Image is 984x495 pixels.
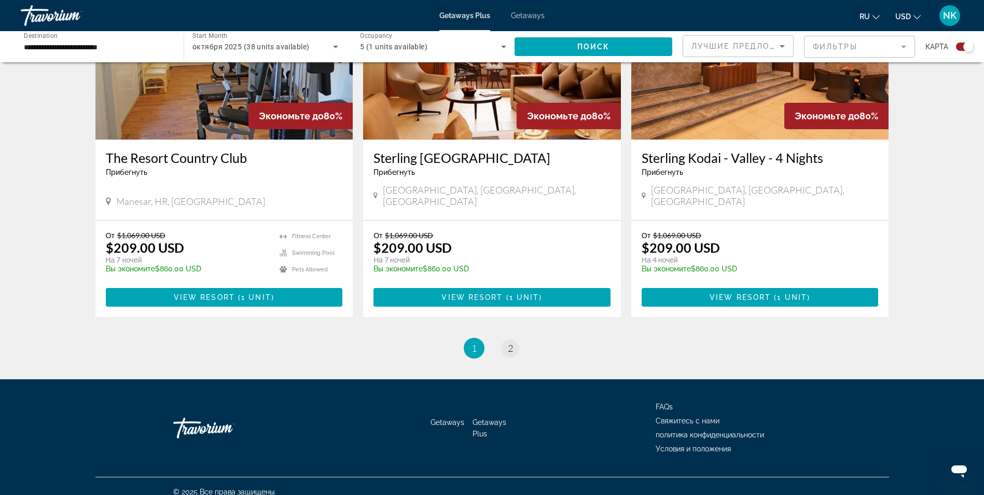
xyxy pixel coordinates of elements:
button: Filter [804,35,915,58]
span: Вы экономите [106,265,155,273]
span: Destination [24,32,58,39]
a: Getaways Plus [473,418,506,438]
span: ru [860,12,870,21]
a: Sterling [GEOGRAPHIC_DATA] [373,150,611,166]
p: $209.00 USD [106,240,184,255]
p: На 7 ночей [106,255,270,265]
span: View Resort [174,293,235,301]
a: Свяжитесь с нами [656,417,719,425]
a: политика конфиденциальности [656,431,764,439]
a: The Resort Country Club [106,150,343,166]
span: октября 2025 (38 units available) [192,43,309,51]
p: $860.00 USD [642,265,868,273]
a: Travorium [21,2,124,29]
span: Поиск [577,43,610,51]
span: Прибегнуть [373,168,415,176]
a: FAQs [656,403,673,411]
span: Fitness Center [292,233,331,240]
p: На 7 ночей [373,255,600,265]
p: $209.00 USD [373,240,452,255]
p: $860.00 USD [373,265,600,273]
mat-select: Sort by [691,40,785,52]
span: Вы экономите [642,265,691,273]
button: View Resort(1 unit) [373,288,611,307]
span: ( ) [235,293,274,301]
button: User Menu [936,5,963,26]
div: 80% [784,103,889,129]
span: От [642,231,650,240]
span: Manesar, HR, [GEOGRAPHIC_DATA] [116,196,265,207]
span: Экономьте до [259,111,324,121]
p: $209.00 USD [642,240,720,255]
span: 1 unit [241,293,271,301]
nav: Pagination [95,338,889,359]
span: 1 unit [777,293,807,301]
span: Экономьте до [795,111,860,121]
span: Вы экономите [373,265,423,273]
iframe: Кнопка запуска окна обмена сообщениями [943,453,976,487]
button: View Resort(1 unit) [106,288,343,307]
span: Start Month [192,32,227,39]
p: На 4 ночей [642,255,868,265]
button: Change language [860,9,880,24]
div: 80% [248,103,353,129]
span: ( ) [503,293,543,301]
span: $1,069.00 USD [653,231,701,240]
p: $860.00 USD [106,265,270,273]
span: 1 unit [509,293,539,301]
span: $1,069.00 USD [117,231,165,240]
span: View Resort [441,293,503,301]
span: карта [925,39,948,54]
span: Swimming Pool [292,250,335,256]
span: View Resort [710,293,771,301]
span: USD [895,12,911,21]
span: ( ) [771,293,810,301]
span: 1 [472,342,477,354]
span: Occupancy [360,32,393,39]
span: Pets Allowed [292,266,328,273]
button: Поиск [515,37,672,56]
span: От [373,231,382,240]
span: Прибегнуть [106,168,147,176]
span: 5 (1 units available) [360,43,427,51]
span: Прибегнуть [642,168,683,176]
span: [GEOGRAPHIC_DATA], [GEOGRAPHIC_DATA], [GEOGRAPHIC_DATA] [383,184,611,207]
span: [GEOGRAPHIC_DATA], [GEOGRAPHIC_DATA], [GEOGRAPHIC_DATA] [651,184,879,207]
div: 80% [517,103,621,129]
a: Условия и положения [656,445,731,453]
span: От [106,231,115,240]
a: Travorium [173,412,277,444]
span: $1,069.00 USD [385,231,433,240]
a: Getaways [511,11,545,20]
span: Экономьте до [527,111,592,121]
a: Getaways [431,418,464,427]
button: View Resort(1 unit) [642,288,879,307]
a: Getaways Plus [439,11,490,20]
span: Лучшие предложения [691,42,802,50]
button: Change currency [895,9,921,24]
span: 2 [508,342,513,354]
a: Sterling Kodai - Valley - 4 Nights [642,150,879,166]
span: NK [943,10,957,21]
